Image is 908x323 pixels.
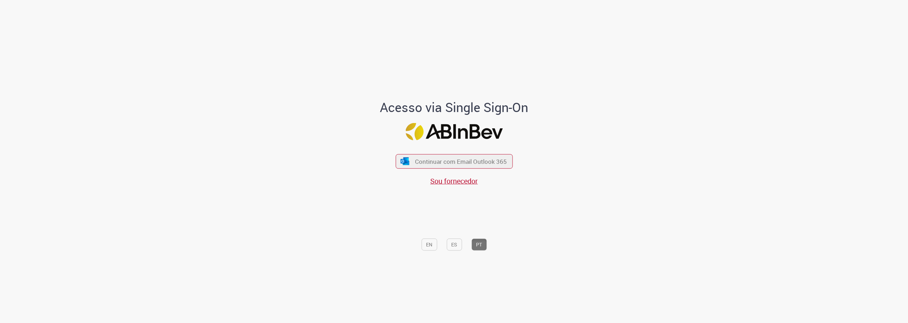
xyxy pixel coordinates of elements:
img: ícone Azure/Microsoft 360 [400,157,410,165]
button: PT [471,238,487,250]
button: ES [447,238,462,250]
button: EN [421,238,437,250]
h1: Acesso via Single Sign-On [356,100,553,115]
button: ícone Azure/Microsoft 360 Continuar com Email Outlook 365 [395,154,513,168]
a: Sou fornecedor [430,176,478,186]
span: Continuar com Email Outlook 365 [415,157,507,166]
img: Logo ABInBev [405,123,503,140]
